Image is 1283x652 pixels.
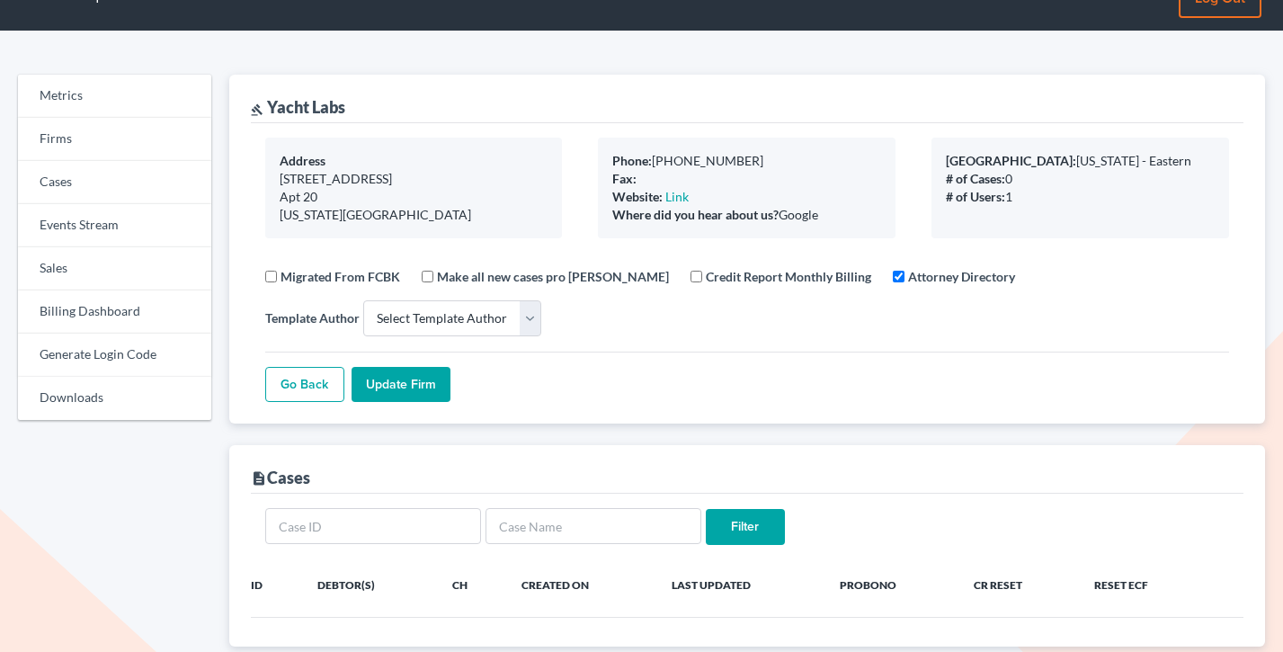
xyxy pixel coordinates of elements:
[280,188,548,206] div: Apt 20
[438,567,507,603] th: Ch
[946,170,1215,188] div: 0
[612,189,663,204] b: Website:
[18,161,211,204] a: Cases
[706,509,785,545] input: Filter
[251,96,345,118] div: Yacht Labs
[908,267,1015,286] label: Attorney Directory
[265,508,481,544] input: Case ID
[251,103,263,116] i: gavel
[486,508,701,544] input: Case Name
[946,188,1215,206] div: 1
[507,567,657,603] th: Created On
[280,153,325,168] b: Address
[18,377,211,420] a: Downloads
[612,153,652,168] b: Phone:
[437,267,669,286] label: Make all new cases pro [PERSON_NAME]
[946,153,1076,168] b: [GEOGRAPHIC_DATA]:
[18,247,211,290] a: Sales
[612,171,637,186] b: Fax:
[946,171,1005,186] b: # of Cases:
[657,567,825,603] th: Last Updated
[251,467,310,488] div: Cases
[352,367,450,403] input: Update Firm
[229,567,304,603] th: ID
[825,567,958,603] th: ProBono
[706,267,871,286] label: Credit Report Monthly Billing
[18,290,211,334] a: Billing Dashboard
[612,152,881,170] div: [PHONE_NUMBER]
[265,367,344,403] a: Go Back
[265,308,360,327] label: Template Author
[251,470,267,487] i: description
[946,152,1215,170] div: [US_STATE] - Eastern
[1080,567,1209,603] th: Reset ECF
[281,267,400,286] label: Migrated From FCBK
[18,75,211,118] a: Metrics
[280,206,548,224] div: [US_STATE][GEOGRAPHIC_DATA]
[18,118,211,161] a: Firms
[665,189,689,204] a: Link
[303,567,438,603] th: Debtor(s)
[18,334,211,377] a: Generate Login Code
[959,567,1080,603] th: CR Reset
[280,170,548,188] div: [STREET_ADDRESS]
[946,189,1005,204] b: # of Users:
[612,206,881,224] div: Google
[612,207,779,222] b: Where did you hear about us?
[18,204,211,247] a: Events Stream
